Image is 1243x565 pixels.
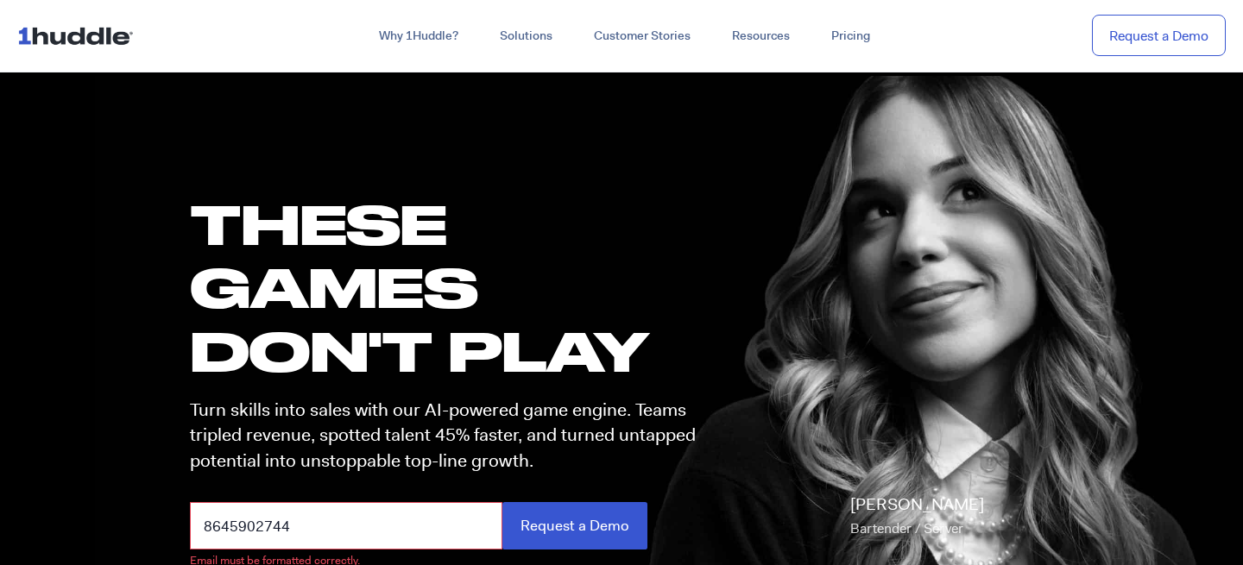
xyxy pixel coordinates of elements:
[190,398,711,474] p: Turn skills into sales with our AI-powered game engine. Teams tripled revenue, spotted talent 45%...
[502,502,647,549] input: Request a Demo
[358,21,479,52] a: Why 1Huddle?
[190,192,711,382] h1: these GAMES DON'T PLAY
[811,21,891,52] a: Pricing
[190,502,502,549] input: Business Email*
[850,519,963,537] span: Bartender / Server
[17,19,141,52] img: ...
[711,21,811,52] a: Resources
[573,21,711,52] a: Customer Stories
[479,21,573,52] a: Solutions
[1092,15,1226,57] a: Request a Demo
[850,493,984,541] p: [PERSON_NAME]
